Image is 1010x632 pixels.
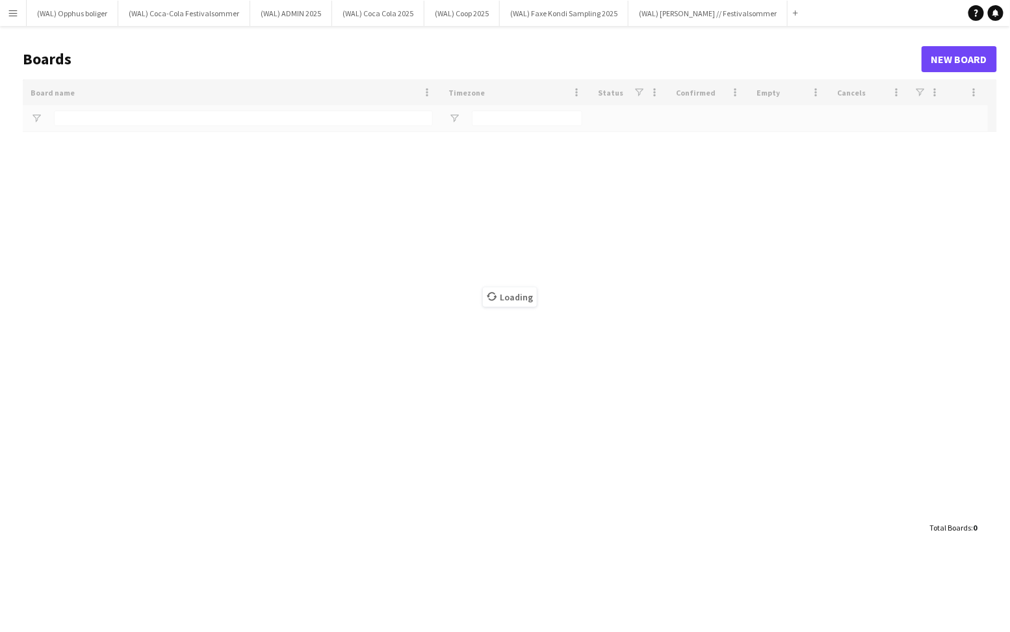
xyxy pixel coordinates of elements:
button: (WAL) Coop 2025 [424,1,500,26]
button: (WAL) ADMIN 2025 [250,1,332,26]
span: 0 [974,523,978,533]
button: (WAL) Coca Cola 2025 [332,1,424,26]
button: (WAL) Faxe Kondi Sampling 2025 [500,1,628,26]
div: : [930,515,978,540]
a: New Board [922,46,997,72]
h1: Boards [23,49,922,69]
span: Loading [483,287,537,307]
button: (WAL) [PERSON_NAME] // Festivalsommer [628,1,788,26]
span: Total Boards [930,523,972,533]
button: (WAL) Coca-Cola Festivalsommer [118,1,250,26]
button: (WAL) Opphus boliger [27,1,118,26]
